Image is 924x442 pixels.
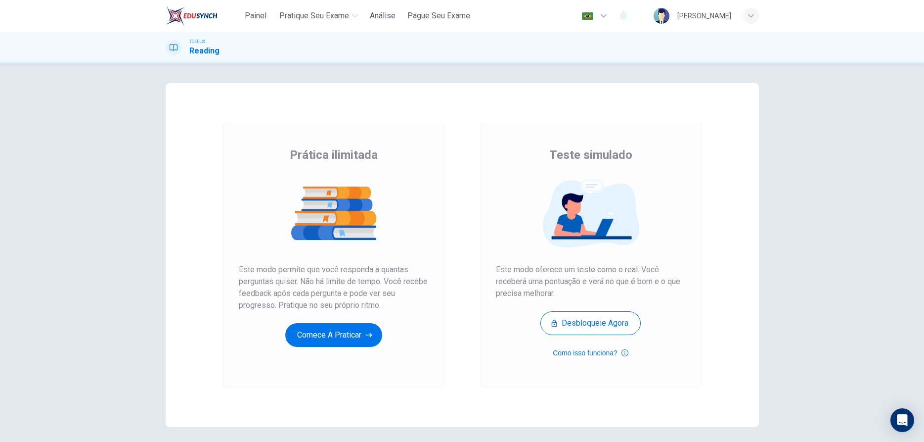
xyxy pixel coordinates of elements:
[240,7,271,25] button: Painel
[275,7,362,25] button: Pratique seu exame
[654,8,669,24] img: Profile picture
[540,311,641,335] button: Desbloqueie agora
[290,147,378,163] span: Prática ilimitada
[239,264,429,311] span: Este modo permite que você responda a quantas perguntas quiser. Não há limite de tempo. Você rece...
[403,7,474,25] button: Pague Seu Exame
[279,10,349,22] span: Pratique seu exame
[496,264,686,299] span: Este modo oferece um teste como o real. Você receberá uma pontuação e verá no que é bom e o que p...
[189,38,205,45] span: TOEFL®
[549,147,632,163] span: Teste simulado
[366,7,399,25] button: Análise
[245,10,266,22] span: Painel
[189,45,220,57] h1: Reading
[553,347,628,359] button: Como isso funciona?
[581,12,594,20] img: pt
[166,6,240,26] a: EduSynch logo
[890,408,914,432] div: Open Intercom Messenger
[407,10,470,22] span: Pague Seu Exame
[285,323,382,347] button: Comece a praticar
[166,6,218,26] img: EduSynch logo
[370,10,396,22] span: Análise
[677,10,731,22] div: [PERSON_NAME]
